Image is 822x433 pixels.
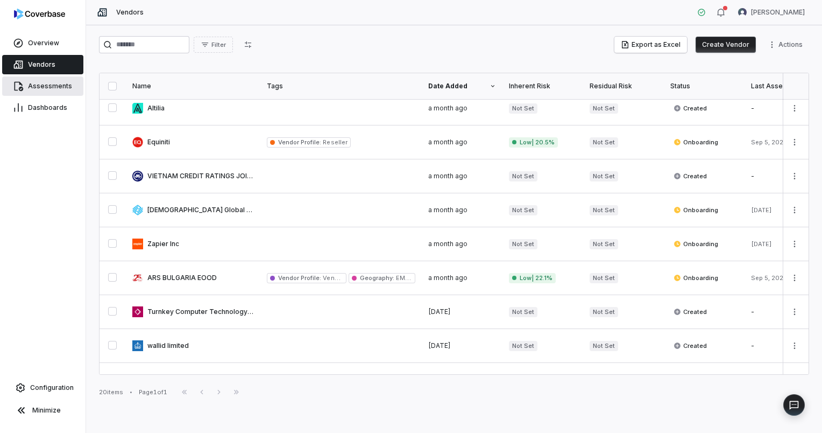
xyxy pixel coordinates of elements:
[428,341,451,350] span: [DATE]
[674,240,718,248] span: Onboarding
[509,273,556,283] span: Low | 22.1%
[751,8,805,17] span: [PERSON_NAME]
[99,388,123,396] div: 20 items
[28,103,67,112] span: Dashboards
[674,341,707,350] span: Created
[751,138,787,146] span: Sep 5, 2025
[509,171,537,181] span: Not Set
[28,60,55,69] span: Vendors
[786,304,803,320] button: More actions
[194,37,233,53] button: Filter
[732,4,811,20] button: David Morales avatar[PERSON_NAME]
[130,388,132,396] div: •
[590,103,618,114] span: Not Set
[614,37,687,53] button: Export as Excel
[509,205,537,215] span: Not Set
[751,206,772,214] span: [DATE]
[786,100,803,116] button: More actions
[32,406,61,415] span: Minimize
[428,206,467,214] span: a month ago
[674,138,718,146] span: Onboarding
[509,137,558,148] span: Low | 20.5%
[509,239,537,249] span: Not Set
[2,98,83,117] a: Dashboards
[670,82,738,90] div: Status
[28,82,72,90] span: Assessments
[738,8,747,17] img: David Morales avatar
[786,134,803,150] button: More actions
[28,39,59,47] span: Overview
[116,8,144,17] span: Vendors
[139,388,167,396] div: Page 1 of 1
[590,82,657,90] div: Residual Risk
[590,307,618,317] span: Not Set
[428,82,496,90] div: Date Added
[2,76,83,96] a: Assessments
[786,236,803,252] button: More actions
[590,205,618,215] span: Not Set
[278,274,321,282] span: Vendor Profile :
[674,274,718,282] span: Onboarding
[674,308,707,316] span: Created
[428,308,451,316] span: [DATE]
[590,137,618,148] span: Not Set
[428,138,467,146] span: a month ago
[764,37,809,53] button: More actions
[30,383,74,392] span: Configuration
[428,274,467,282] span: a month ago
[428,104,467,112] span: a month ago
[267,82,415,90] div: Tags
[2,33,83,53] a: Overview
[751,240,772,248] span: [DATE]
[674,206,718,214] span: Onboarding
[674,104,707,113] span: Created
[321,138,347,146] span: Reseller
[786,168,803,184] button: More actions
[14,9,65,19] img: logo-D7KZi-bG.svg
[509,82,577,90] div: Inherent Risk
[2,55,83,74] a: Vendors
[509,103,537,114] span: Not Set
[132,82,254,90] div: Name
[786,338,803,354] button: More actions
[590,171,618,181] span: Not Set
[674,172,707,180] span: Created
[360,274,394,282] span: Geography :
[590,341,618,351] span: Not Set
[509,341,537,351] span: Not Set
[751,82,819,90] div: Last Assessed
[590,273,618,283] span: Not Set
[394,274,413,282] span: EMEA
[590,239,618,249] span: Not Set
[428,240,467,248] span: a month ago
[321,274,344,282] span: Vendor
[4,378,81,397] a: Configuration
[428,172,467,180] span: a month ago
[786,270,803,286] button: More actions
[509,307,537,317] span: Not Set
[4,400,81,421] button: Minimize
[211,41,226,49] span: Filter
[786,372,803,388] button: More actions
[751,274,787,282] span: Sep 5, 2025
[786,202,803,218] button: More actions
[696,37,756,53] button: Create Vendor
[278,138,321,146] span: Vendor Profile :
